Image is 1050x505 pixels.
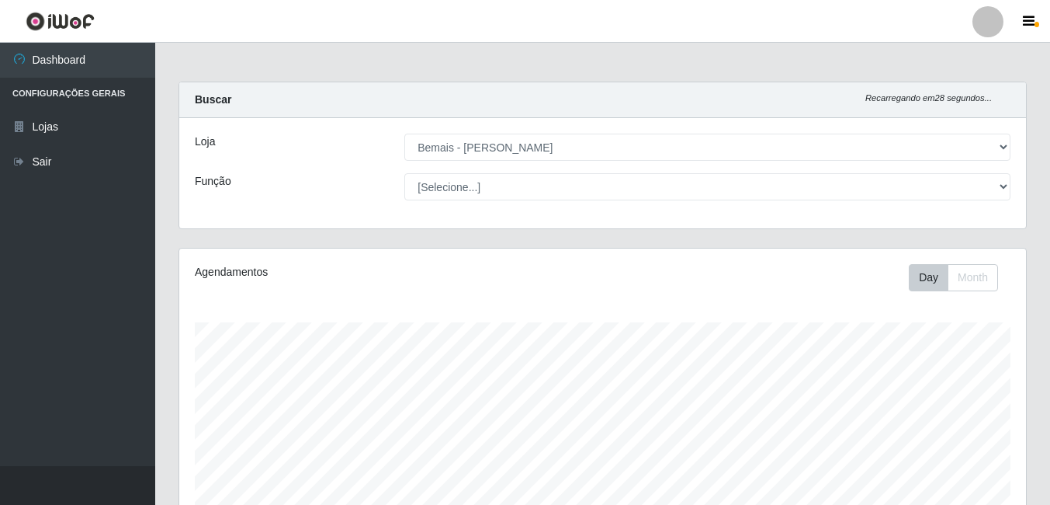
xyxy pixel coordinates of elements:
[195,134,215,150] label: Loja
[909,264,948,291] button: Day
[948,264,998,291] button: Month
[909,264,1010,291] div: Toolbar with button groups
[195,93,231,106] strong: Buscar
[195,173,231,190] label: Função
[865,93,992,103] i: Recarregando em 28 segundos...
[26,12,95,31] img: CoreUI Logo
[195,264,521,280] div: Agendamentos
[909,264,998,291] div: First group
